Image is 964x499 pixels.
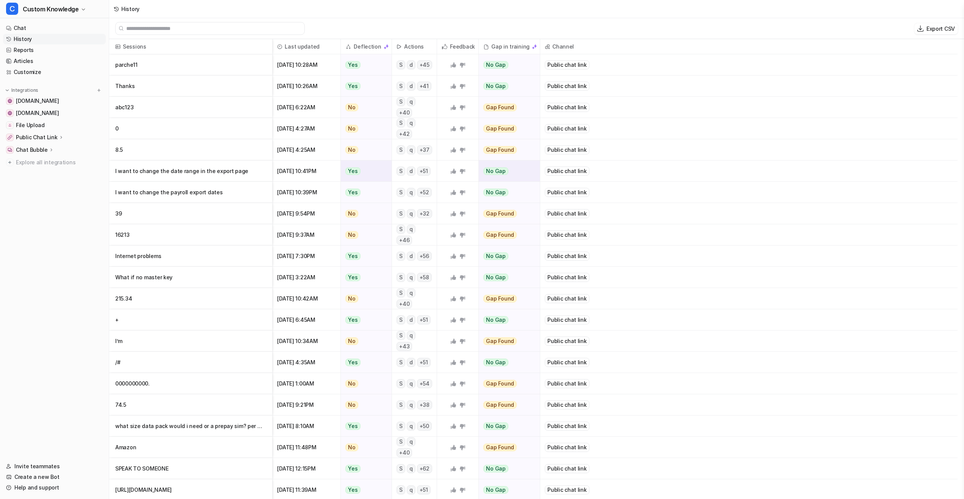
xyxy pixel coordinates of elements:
span: d [407,60,415,69]
button: Yes [341,76,387,97]
button: No Gap [479,161,535,182]
a: History [3,34,106,44]
a: Explore all integrations [3,157,106,168]
span: + 50 [417,422,432,431]
span: No [345,231,358,239]
button: Gap Found [479,139,535,161]
div: Public chat link [545,145,589,154]
div: Public chat link [545,82,589,91]
button: Export CSV [914,23,958,34]
span: [DATE] 9:37AM [276,224,337,246]
p: SPEAK TO SOMEONE [115,458,266,479]
button: No Gap [479,352,535,373]
span: [DATE] 1:00AM [276,373,337,394]
span: q [407,97,415,106]
span: q [407,288,415,298]
span: No Gap [483,465,508,472]
span: + 52 [417,188,432,197]
span: Yes [345,61,360,69]
img: Chat Bubble [8,148,12,152]
button: Yes [341,352,387,373]
h2: Deflection [354,39,381,54]
span: S [397,60,405,69]
span: No [345,210,358,217]
span: [DATE] 10:42AM [276,288,337,309]
span: S [397,485,405,494]
p: I want to change the date range in the export page [115,161,266,182]
span: + 58 [417,273,432,282]
button: Integrations [3,87,41,94]
span: No [345,444,358,451]
button: No Gap [479,267,535,288]
button: No Gap [479,416,535,437]
p: 215.34 [115,288,266,309]
span: Yes [345,316,360,324]
span: d [407,358,415,367]
span: q [407,331,415,340]
button: No [341,224,387,246]
a: File UploadFile Upload [3,120,106,131]
img: timedock.com [8,99,12,103]
span: [DATE] 9:54PM [276,203,337,224]
button: No Gap [479,76,535,97]
div: History [121,5,140,13]
button: Gap Found [479,437,535,458]
span: + 43 [397,342,412,351]
a: Chat [3,23,106,33]
span: No [345,146,358,154]
p: Thanks [115,76,266,97]
span: Last updated [276,39,337,54]
span: d [407,82,415,91]
span: No Gap [483,189,508,196]
span: File Upload [16,121,45,129]
button: No [341,288,387,309]
div: Public chat link [545,188,589,197]
span: S [397,422,405,431]
span: [DOMAIN_NAME] [16,97,59,105]
span: Yes [345,189,360,196]
span: [DATE] 6:45AM [276,309,337,331]
span: Gap Found [483,380,517,387]
span: q [407,118,415,128]
button: No [341,139,387,161]
span: Explore all integrations [16,156,103,168]
span: + 54 [417,379,432,388]
span: S [397,188,405,197]
button: Gap Found [479,394,535,416]
span: S [397,331,405,340]
span: Gap Found [483,146,517,154]
span: S [397,400,405,409]
span: [DATE] 3:22AM [276,267,337,288]
p: what size data pack would i need or a prepay sim? per month? [115,416,266,437]
div: Public chat link [545,443,589,452]
div: Public chat link [545,167,589,176]
span: d [407,252,415,261]
span: + 62 [417,464,432,473]
button: Yes [341,182,387,203]
span: [DATE] 10:41PM [276,161,337,182]
a: Invite teammates [3,461,106,472]
span: [DATE] 11:48PM [276,437,337,458]
span: [DATE] 12:15PM [276,458,337,479]
span: Gap Found [483,210,517,217]
button: No [341,331,387,352]
span: S [397,167,405,176]
span: d [407,315,415,324]
span: [DATE] 9:21PM [276,394,337,416]
span: + 40 [397,448,412,457]
div: Gap in training [482,39,537,54]
div: Public chat link [545,422,589,431]
span: No Gap [483,274,508,281]
span: Gap Found [483,231,517,239]
span: + 42 [397,129,412,139]
span: Gap Found [483,295,517,302]
div: Public chat link [545,60,589,69]
span: + 40 [397,108,412,117]
span: Yes [345,422,360,430]
span: S [397,464,405,473]
p: 0 [115,118,266,139]
span: + 32 [417,209,432,218]
span: No [345,104,358,111]
button: Gap Found [479,97,535,118]
button: Gap Found [479,331,535,352]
